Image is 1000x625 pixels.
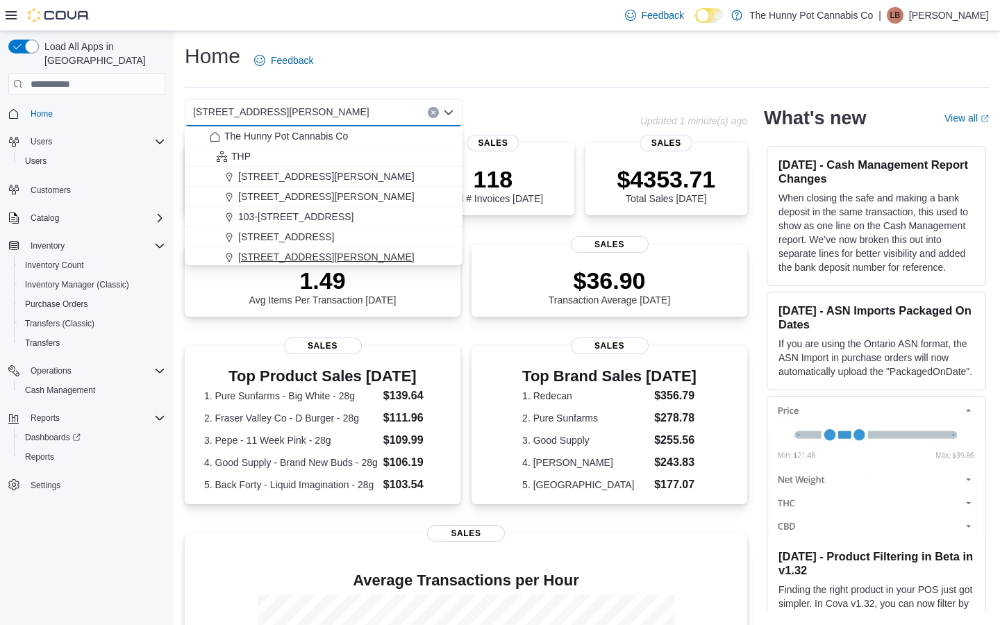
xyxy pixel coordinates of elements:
span: Feedback [642,8,684,22]
div: Transaction Average [DATE] [549,267,671,306]
span: Home [31,108,53,119]
span: Purchase Orders [25,299,88,310]
button: Reports [14,447,171,467]
button: Customers [3,179,171,199]
dd: $255.56 [654,432,697,449]
a: Dashboards [14,428,171,447]
h3: [DATE] - ASN Imports Packaged On Dates [778,303,974,331]
a: Reports [19,449,60,465]
span: Sales [284,337,362,354]
dt: 2. Pure Sunfarms [522,411,649,425]
button: Transfers [14,333,171,353]
div: Total # Invoices [DATE] [443,165,543,204]
span: Inventory [31,240,65,251]
span: Reports [19,449,165,465]
button: [STREET_ADDRESS][PERSON_NAME] [185,247,462,267]
span: Home [25,105,165,122]
dt: 3. Good Supply [522,433,649,447]
button: Reports [3,408,171,428]
button: Catalog [25,210,65,226]
button: [STREET_ADDRESS][PERSON_NAME] [185,167,462,187]
span: Operations [25,362,165,379]
button: Inventory Manager (Classic) [14,275,171,294]
input: Dark Mode [695,8,724,23]
button: Operations [25,362,77,379]
dt: 4. [PERSON_NAME] [522,456,649,469]
span: Settings [31,480,60,491]
p: 1.49 [249,267,397,294]
a: Dashboards [19,429,86,446]
span: [STREET_ADDRESS][PERSON_NAME] [238,250,415,264]
h3: [DATE] - Cash Management Report Changes [778,158,974,185]
span: Load All Apps in [GEOGRAPHIC_DATA] [39,40,165,67]
span: Transfers [25,337,60,349]
span: Catalog [25,210,165,226]
button: Users [3,132,171,151]
span: Reports [25,451,54,462]
span: [STREET_ADDRESS][PERSON_NAME] [238,190,415,203]
a: Inventory Count [19,257,90,274]
span: Users [25,133,165,150]
span: [STREET_ADDRESS][PERSON_NAME] [193,103,369,120]
span: Sales [427,525,505,542]
h3: [DATE] - Product Filtering in Beta in v1.32 [778,549,974,577]
a: Settings [25,477,66,494]
span: Transfers (Classic) [19,315,165,332]
button: Inventory [3,236,171,256]
p: Updated 1 minute(s) ago [640,115,747,126]
span: Cash Management [25,385,95,396]
dd: $111.96 [383,410,441,426]
a: Feedback [249,47,319,74]
div: Total Sales [DATE] [617,165,715,204]
button: Close list of options [443,107,454,118]
p: 118 [443,165,543,193]
button: Inventory Count [14,256,171,275]
button: Inventory [25,237,70,254]
span: Users [25,156,47,167]
dd: $243.83 [654,454,697,471]
h3: Top Brand Sales [DATE] [522,368,697,385]
span: Feedback [271,53,313,67]
dd: $106.19 [383,454,441,471]
dd: $177.07 [654,476,697,493]
span: Sales [571,236,649,253]
span: Customers [25,181,165,198]
button: 103-[STREET_ADDRESS] [185,207,462,227]
span: Purchase Orders [19,296,165,312]
dt: 4. Good Supply - Brand New Buds - 28g [204,456,378,469]
span: Dashboards [19,429,165,446]
a: Feedback [619,1,690,29]
dt: 3. Pepe - 11 Week Pink - 28g [204,433,378,447]
a: View allExternal link [944,112,989,124]
button: THP [185,147,462,167]
button: Catalog [3,208,171,228]
button: [STREET_ADDRESS] [185,227,462,247]
span: Users [19,153,165,169]
a: Transfers [19,335,65,351]
nav: Complex example [8,98,165,531]
span: Sales [467,135,519,151]
p: The Hunny Pot Cannabis Co [749,7,873,24]
span: Transfers (Classic) [25,318,94,329]
dd: $109.99 [383,432,441,449]
span: LB [890,7,901,24]
a: Customers [25,182,76,199]
span: Settings [25,476,165,494]
button: [STREET_ADDRESS][PERSON_NAME] [185,187,462,207]
span: Dashboards [25,432,81,443]
a: Transfers (Classic) [19,315,100,332]
dt: 2. Fraser Valley Co - D Burger - 28g [204,411,378,425]
button: Operations [3,361,171,381]
dd: $278.78 [654,410,697,426]
span: Inventory Count [25,260,84,271]
p: $4353.71 [617,165,715,193]
button: Home [3,103,171,124]
p: | [878,7,881,24]
dd: $103.54 [383,476,441,493]
a: Purchase Orders [19,296,94,312]
p: $36.90 [549,267,671,294]
span: THP [231,149,251,163]
span: Catalog [31,212,59,224]
a: Home [25,106,58,122]
button: Clear input [428,107,439,118]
